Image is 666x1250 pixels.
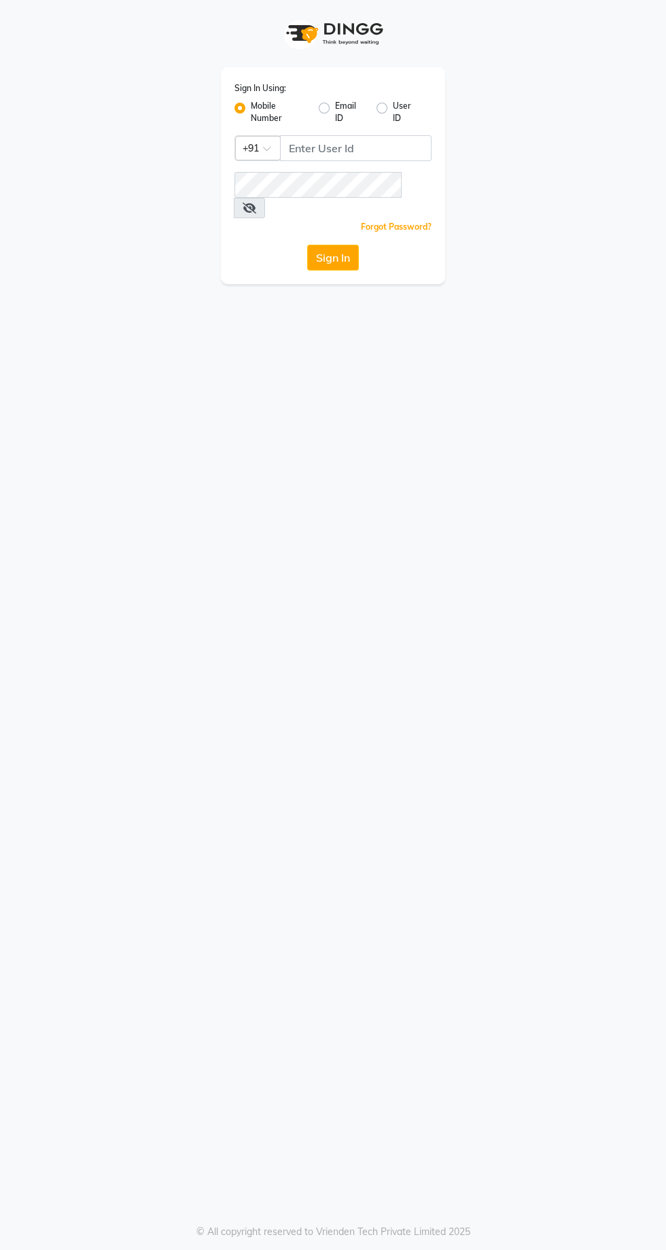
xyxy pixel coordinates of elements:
input: Username [234,172,402,198]
button: Sign In [307,245,359,271]
label: User ID [393,100,421,124]
input: Username [280,135,432,161]
img: logo1.svg [279,14,387,54]
a: Forgot Password? [361,222,432,232]
label: Sign In Using: [234,82,286,94]
label: Email ID [335,100,366,124]
label: Mobile Number [251,100,308,124]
